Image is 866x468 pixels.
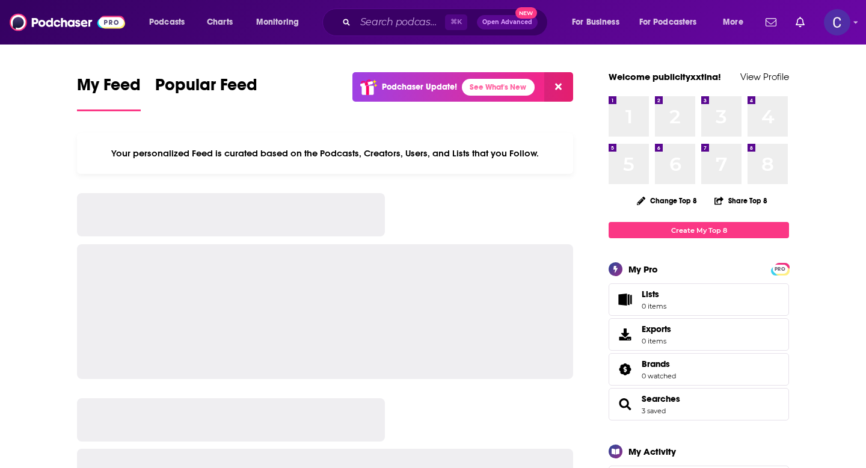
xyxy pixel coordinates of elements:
span: Open Advanced [482,19,532,25]
p: Podchaser Update! [382,82,457,92]
span: 0 items [642,337,671,345]
a: Searches [613,396,637,413]
a: Lists [609,283,789,316]
a: Searches [642,393,680,404]
span: Exports [642,324,671,334]
button: Change Top 8 [630,193,704,208]
a: My Feed [77,75,141,111]
a: Brands [613,361,637,378]
a: 3 saved [642,407,666,415]
span: Brands [609,353,789,386]
button: open menu [248,13,315,32]
button: Show profile menu [824,9,850,35]
span: Logged in as publicityxxtina [824,9,850,35]
button: open menu [141,13,200,32]
span: 0 items [642,302,666,310]
span: Popular Feed [155,75,257,102]
a: See What's New [462,79,535,96]
span: Monitoring [256,14,299,31]
span: Podcasts [149,14,185,31]
span: Lists [642,289,666,300]
a: Welcome publicityxxtina! [609,71,721,82]
img: Podchaser - Follow, Share and Rate Podcasts [10,11,125,34]
span: Charts [207,14,233,31]
span: Exports [613,326,637,343]
button: open menu [564,13,634,32]
span: Lists [642,289,659,300]
button: Open AdvancedNew [477,15,538,29]
a: Create My Top 8 [609,222,789,238]
span: Lists [613,291,637,308]
div: My Pro [628,263,658,275]
span: ⌘ K [445,14,467,30]
img: User Profile [824,9,850,35]
a: PRO [773,264,787,273]
span: For Business [572,14,619,31]
a: View Profile [740,71,789,82]
a: Show notifications dropdown [761,12,781,32]
span: Searches [609,388,789,420]
a: Charts [199,13,240,32]
span: For Podcasters [639,14,697,31]
input: Search podcasts, credits, & more... [355,13,445,32]
span: Brands [642,359,670,369]
a: Popular Feed [155,75,257,111]
div: Search podcasts, credits, & more... [334,8,559,36]
a: Exports [609,318,789,351]
a: Show notifications dropdown [791,12,809,32]
div: My Activity [628,446,676,457]
span: More [723,14,743,31]
a: 0 watched [642,372,676,380]
button: open menu [631,13,714,32]
span: New [515,7,537,19]
span: My Feed [77,75,141,102]
button: Share Top 8 [714,189,768,212]
span: PRO [773,265,787,274]
a: Brands [642,359,676,369]
button: open menu [714,13,758,32]
div: Your personalized Feed is curated based on the Podcasts, Creators, Users, and Lists that you Follow. [77,133,573,174]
